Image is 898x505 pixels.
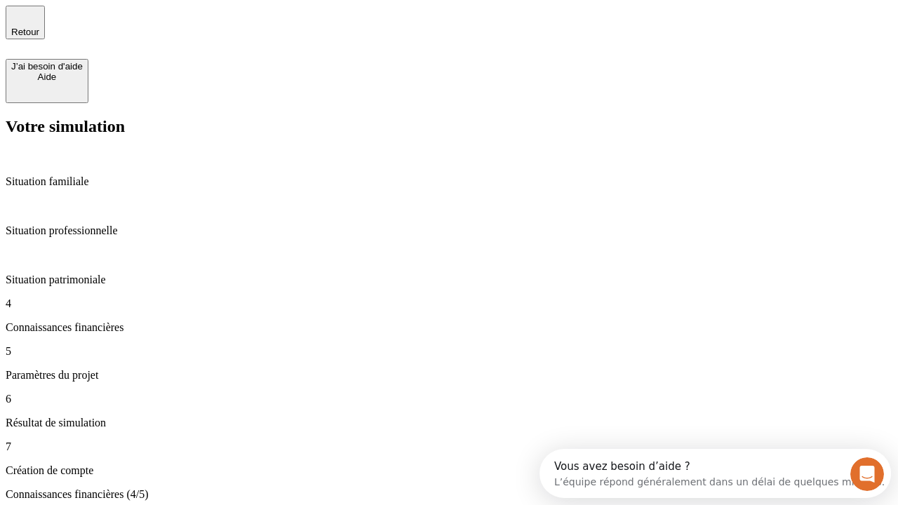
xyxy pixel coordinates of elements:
[11,72,83,82] div: Aide
[6,6,387,44] div: Ouvrir le Messenger Intercom
[11,61,83,72] div: J’ai besoin d'aide
[6,417,892,429] p: Résultat de simulation
[6,321,892,334] p: Connaissances financières
[6,117,892,136] h2: Votre simulation
[6,274,892,286] p: Situation patrimoniale
[6,175,892,188] p: Situation familiale
[850,457,884,491] iframe: Intercom live chat
[6,59,88,103] button: J’ai besoin d'aideAide
[540,449,891,498] iframe: Intercom live chat discovery launcher
[15,23,345,38] div: L’équipe répond généralement dans un délai de quelques minutes.
[6,488,892,501] p: Connaissances financières (4/5)
[6,345,892,358] p: 5
[11,27,39,37] span: Retour
[6,369,892,382] p: Paramètres du projet
[15,12,345,23] div: Vous avez besoin d’aide ?
[6,393,892,405] p: 6
[6,6,45,39] button: Retour
[6,297,892,310] p: 4
[6,464,892,477] p: Création de compte
[6,440,892,453] p: 7
[6,224,892,237] p: Situation professionnelle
